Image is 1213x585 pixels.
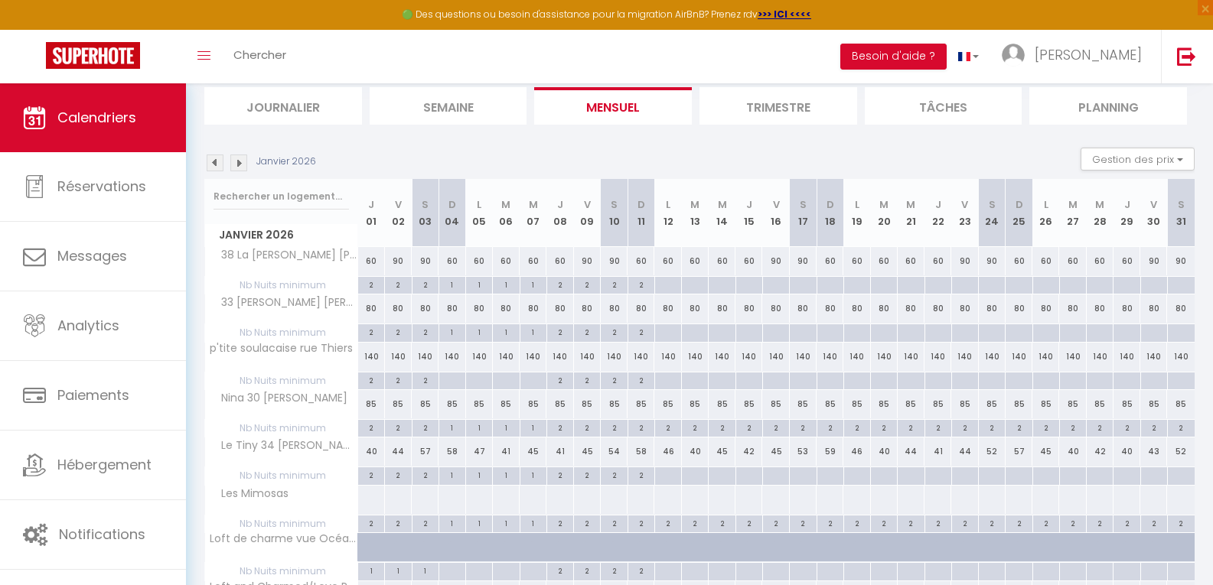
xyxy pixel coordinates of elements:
[546,179,573,247] th: 08
[520,277,546,291] div: 1
[790,390,817,418] div: 85
[1140,294,1167,323] div: 80
[358,420,384,434] div: 2
[843,343,870,371] div: 140
[817,179,843,247] th: 18
[412,390,439,418] div: 85
[520,420,546,434] div: 1
[1087,390,1114,418] div: 85
[709,420,735,434] div: 2
[493,247,520,275] div: 60
[735,343,762,371] div: 140
[546,247,573,275] div: 60
[422,197,429,212] abbr: S
[520,390,546,418] div: 85
[601,343,628,371] div: 140
[628,343,654,371] div: 140
[979,247,1006,275] div: 90
[520,247,546,275] div: 60
[654,343,681,371] div: 140
[1167,294,1195,323] div: 80
[1168,420,1195,434] div: 2
[207,294,360,311] span: 33 [PERSON_NAME] [PERSON_NAME]
[439,420,465,434] div: 1
[1087,294,1114,323] div: 80
[1140,390,1167,418] div: 85
[574,294,601,323] div: 80
[358,294,385,323] div: 80
[1006,294,1032,323] div: 80
[574,277,600,291] div: 2
[547,277,573,291] div: 2
[466,343,493,371] div: 140
[1081,148,1195,171] button: Gestion des prix
[817,437,843,466] div: 59
[1059,343,1086,371] div: 140
[601,372,627,387] div: 2
[439,179,465,247] th: 04
[546,437,573,466] div: 41
[1114,420,1140,434] div: 2
[493,437,520,466] div: 41
[628,179,654,247] th: 11
[601,420,627,434] div: 2
[951,294,978,323] div: 80
[57,316,119,335] span: Analytics
[214,183,349,210] input: Rechercher un logement...
[412,420,439,434] div: 2
[520,294,546,323] div: 80
[466,277,492,291] div: 1
[385,343,412,371] div: 140
[439,437,465,466] div: 58
[898,420,924,434] div: 2
[871,420,897,434] div: 2
[1060,420,1086,434] div: 2
[762,437,789,466] div: 45
[762,343,789,371] div: 140
[790,179,817,247] th: 17
[682,390,709,418] div: 85
[935,197,941,212] abbr: J
[628,277,654,291] div: 2
[699,87,857,125] li: Trimestre
[574,437,601,466] div: 45
[59,525,145,544] span: Notifications
[546,294,573,323] div: 80
[205,224,357,246] span: Janvier 2026
[1006,343,1032,371] div: 140
[709,437,735,466] div: 45
[961,197,968,212] abbr: V
[412,277,439,291] div: 2
[628,247,654,275] div: 60
[520,179,546,247] th: 07
[989,197,996,212] abbr: S
[709,294,735,323] div: 80
[385,277,411,291] div: 2
[1032,247,1059,275] div: 60
[758,8,811,21] a: >>> ICI <<<<
[817,343,843,371] div: 140
[682,247,709,275] div: 60
[233,47,286,63] span: Chercher
[666,197,670,212] abbr: L
[898,294,924,323] div: 80
[709,179,735,247] th: 14
[1059,247,1086,275] div: 60
[827,197,834,212] abbr: D
[207,437,360,454] span: Le Tiny 34 [PERSON_NAME]
[1150,197,1157,212] abbr: V
[1029,87,1187,125] li: Planning
[763,420,789,434] div: 2
[762,247,789,275] div: 90
[205,324,357,341] span: Nb Nuits minimum
[951,390,978,418] div: 85
[501,197,510,212] abbr: M
[547,324,573,339] div: 2
[682,437,709,466] div: 40
[358,179,385,247] th: 01
[1167,179,1195,247] th: 31
[466,437,493,466] div: 47
[256,154,316,169] p: Janvier 2026
[439,343,465,371] div: 140
[979,420,1005,434] div: 2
